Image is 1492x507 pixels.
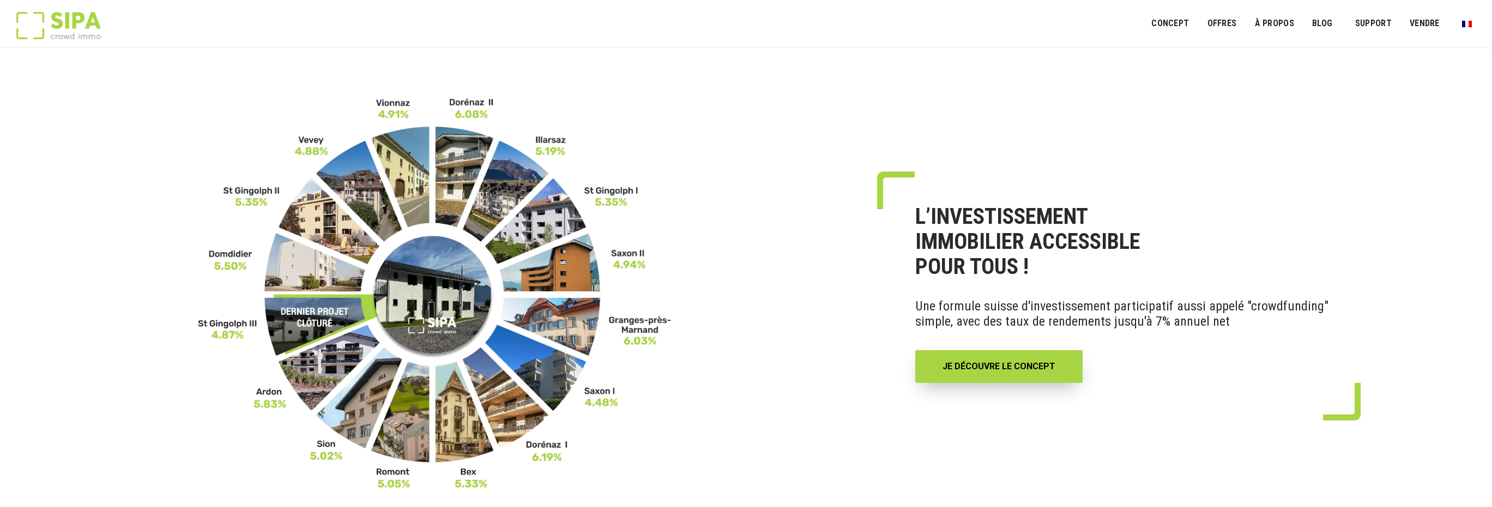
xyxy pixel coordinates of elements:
[915,350,1083,383] a: JE DÉCOUVRE LE CONCEPT
[1247,11,1301,36] a: À PROPOS
[1305,11,1340,36] a: Blog
[1348,11,1399,36] a: SUPPORT
[1403,11,1447,36] a: VENDRE
[1462,21,1472,27] img: Français
[1151,10,1476,37] nav: Menu principal
[1455,13,1479,34] a: Passer à
[1200,11,1243,36] a: OFFRES
[1144,11,1196,36] a: Concept
[915,204,1337,279] h1: L’INVESTISSEMENT IMMOBILIER ACCESSIBLE POUR TOUS !
[915,290,1337,337] p: Une formule suisse d'investissement participatif aussi appelé "crowdfunding" simple, avec des tau...
[198,97,672,490] img: FR-_3__11zon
